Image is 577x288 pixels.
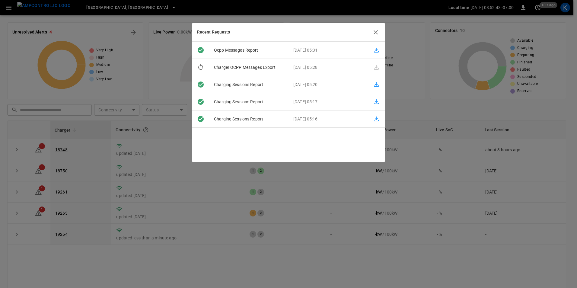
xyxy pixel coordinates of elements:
div: In Progress [192,64,209,71]
h6: Recent Requests [197,29,230,36]
p: Ocpp Messages Report [209,47,288,53]
div: Downloaded [192,81,209,88]
p: [DATE] 05:31 [288,47,368,53]
div: Downloaded [192,98,209,105]
p: Charging Sessions Report [209,116,288,122]
p: [DATE] 05:20 [288,82,368,88]
p: Charger OCPP Messages Export [209,64,288,71]
div: Downloaded [192,46,209,54]
p: Charging Sessions Report [209,82,288,88]
p: Charging Sessions Report [209,99,288,105]
div: Downloaded [192,115,209,123]
p: [DATE] 05:17 [288,99,368,105]
p: [DATE] 05:28 [288,64,368,71]
p: [DATE] 05:16 [288,116,368,122]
